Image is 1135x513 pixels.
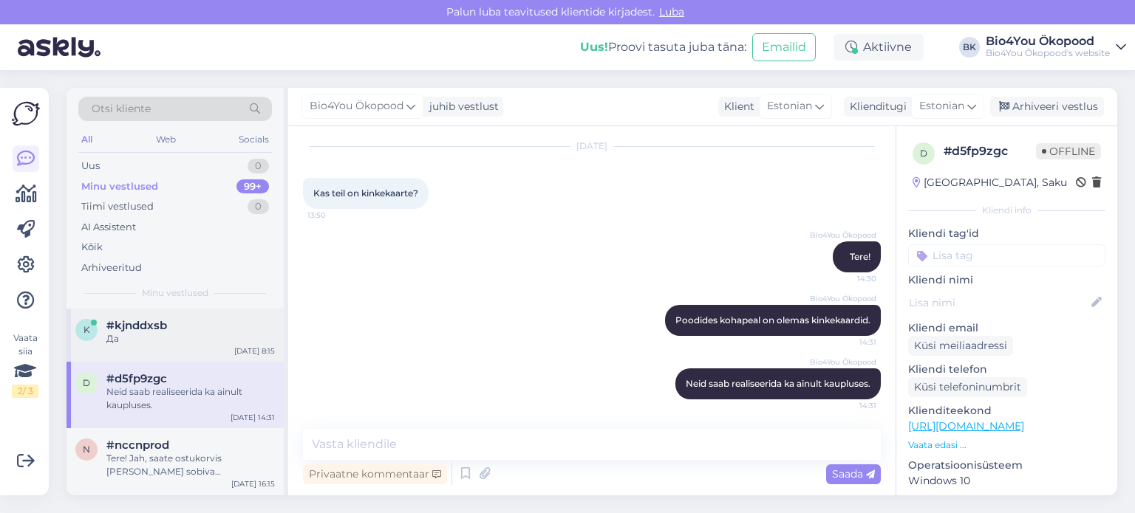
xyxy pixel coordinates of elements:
[908,272,1105,288] p: Kliendi nimi
[83,377,90,388] span: d
[236,179,269,194] div: 99+
[718,99,754,114] div: Klient
[990,97,1104,117] div: Arhiveeri vestlus
[908,244,1105,266] input: Lisa tag
[83,444,90,455] span: n
[81,199,154,214] div: Tiimi vestlused
[106,332,275,345] div: Да
[844,99,907,114] div: Klienditugi
[12,331,38,398] div: Vaata siia
[580,40,608,54] b: Uus!
[908,473,1105,489] p: Windows 10
[655,5,689,18] span: Luba
[986,47,1110,59] div: Bio4You Ökopood's website
[908,458,1105,473] p: Operatsioonisüsteem
[767,98,812,114] span: Estonian
[959,37,980,58] div: BK
[850,251,870,262] span: Tere!
[106,319,167,332] span: #kjnddxsb
[944,142,1036,160] div: # d5fp9zgc
[12,385,38,398] div: 2 / 3
[810,357,876,368] span: Bio4You Ökopood
[821,337,876,348] span: 14:31
[810,230,876,241] span: Bio4You Ökopood
[821,273,876,284] span: 14:30
[81,159,100,173] div: Uus
[310,98,403,114] span: Bio4You Ökopood
[303,140,881,153] div: [DATE]
[834,34,924,61] div: Aktiivne
[908,204,1105,217] div: Kliendi info
[303,464,447,484] div: Privaatne kommentaar
[81,261,142,275] div: Arhiveeritud
[675,314,870,326] span: Poodides kohapeal on olemas kinkekaardid.
[106,385,275,412] div: Neid saab realiseerida ka ainult kaupluses.
[920,148,927,159] span: d
[832,467,875,481] span: Saada
[810,293,876,304] span: Bio4You Ökopood
[81,220,136,235] div: AI Assistent
[686,378,870,389] span: Neid saab realiseerida ka ainult kaupluses.
[580,38,746,56] div: Proovi tasuta juba täna:
[909,295,1088,311] input: Lisa nimi
[236,130,272,149] div: Socials
[908,419,1024,433] a: [URL][DOMAIN_NAME]
[986,35,1110,47] div: Bio4You Ökopood
[752,33,816,61] button: Emailid
[908,336,1013,356] div: Küsi meiliaadressi
[913,175,1067,190] div: [GEOGRAPHIC_DATA], Saku
[919,98,964,114] span: Estonian
[908,362,1105,377] p: Kliendi telefon
[908,320,1105,336] p: Kliendi email
[92,101,151,117] span: Otsi kliente
[423,99,499,114] div: juhib vestlust
[908,377,1027,397] div: Küsi telefoninumbrit
[1036,143,1101,159] span: Offline
[313,187,418,199] span: Kas teil on kinkekaarte?
[908,495,1105,510] p: Brauser
[78,130,95,149] div: All
[307,210,363,221] span: 13:50
[83,324,90,335] span: k
[248,199,269,214] div: 0
[106,372,167,385] span: #d5fp9zgc
[81,240,103,255] div: Kõik
[234,345,275,357] div: [DATE] 8:15
[231,478,275,489] div: [DATE] 16:15
[908,403,1105,419] p: Klienditeekond
[153,130,179,149] div: Web
[142,286,208,300] span: Minu vestlused
[986,35,1126,59] a: Bio4You ÖkopoodBio4You Ökopood's website
[106,452,275,478] div: Tere! Jah, saate ostukorvis [PERSON_NAME] sobiva pakiautomaadi.
[231,412,275,423] div: [DATE] 14:31
[908,438,1105,452] p: Vaata edasi ...
[12,100,40,128] img: Askly Logo
[248,159,269,173] div: 0
[821,400,876,411] span: 14:31
[908,226,1105,241] p: Kliendi tag'id
[106,438,169,452] span: #nccnprod
[81,179,158,194] div: Minu vestlused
